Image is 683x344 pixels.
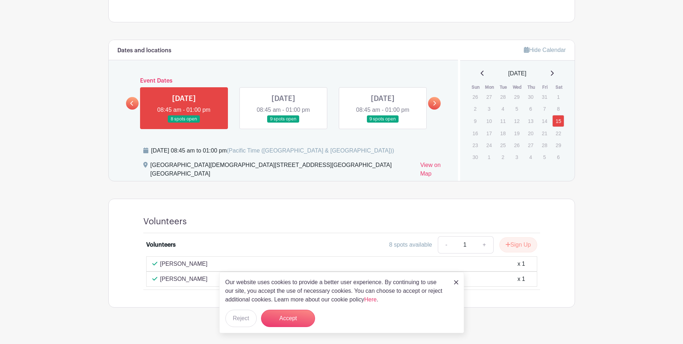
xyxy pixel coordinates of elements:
a: - [438,236,454,253]
p: [PERSON_NAME] [160,275,208,283]
h6: Event Dates [139,78,428,84]
th: Fri [538,84,552,91]
a: Here [364,296,377,303]
p: 19 [511,128,523,139]
p: 1 [483,151,495,163]
p: 31 [539,91,551,102]
p: 3 [511,151,523,163]
h4: Volunteers [143,216,187,227]
th: Tue [496,84,511,91]
p: 4 [497,103,509,114]
p: 5 [539,151,551,163]
p: 27 [483,91,495,102]
div: [DATE] 08:45 am to 01:00 pm [151,146,394,155]
p: [PERSON_NAME] [160,260,208,268]
p: Our website uses cookies to provide a better user experience. By continuing to use our site, you ... [225,278,446,304]
p: 16 [469,128,481,139]
p: 6 [525,103,536,114]
th: Wed [511,84,525,91]
p: 30 [469,151,481,163]
p: 28 [539,140,551,151]
a: 15 [552,115,564,127]
p: 18 [497,128,509,139]
p: 17 [483,128,495,139]
p: 6 [552,151,564,163]
button: Sign Up [499,237,537,252]
p: 22 [552,128,564,139]
a: Hide Calendar [524,47,566,53]
p: 29 [511,91,523,102]
p: 12 [511,115,523,127]
th: Thu [524,84,538,91]
p: 27 [525,140,536,151]
div: Volunteers [146,241,176,249]
p: 2 [469,103,481,114]
p: 10 [483,115,495,127]
p: 30 [525,91,536,102]
th: Mon [483,84,497,91]
p: 21 [539,128,551,139]
img: close_button-5f87c8562297e5c2d7936805f587ecaba9071eb48480494691a3f1689db116b3.svg [454,280,458,285]
p: 29 [552,140,564,151]
div: x 1 [517,275,525,283]
div: x 1 [517,260,525,268]
th: Sat [552,84,566,91]
p: 1 [552,91,564,102]
p: 8 [552,103,564,114]
p: 26 [469,91,481,102]
button: Reject [225,310,257,327]
p: 5 [511,103,523,114]
p: 23 [469,140,481,151]
button: Accept [261,310,315,327]
a: + [475,236,493,253]
p: 20 [525,128,536,139]
div: [GEOGRAPHIC_DATA][DEMOGRAPHIC_DATA][STREET_ADDRESS][GEOGRAPHIC_DATA][GEOGRAPHIC_DATA] [150,161,415,181]
p: 9 [469,115,481,127]
p: 13 [525,115,536,127]
p: 26 [511,140,523,151]
p: 11 [497,115,509,127]
div: 8 spots available [389,241,432,249]
th: Sun [469,84,483,91]
p: 28 [497,91,509,102]
h6: Dates and locations [117,47,171,54]
p: 4 [525,151,536,163]
p: 7 [539,103,551,114]
p: 25 [497,140,509,151]
span: [DATE] [508,69,526,78]
p: 14 [539,115,551,127]
p: 3 [483,103,495,114]
p: 24 [483,140,495,151]
p: 2 [497,151,509,163]
a: View on Map [420,161,449,181]
span: (Pacific Time ([GEOGRAPHIC_DATA] & [GEOGRAPHIC_DATA])) [227,147,394,154]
